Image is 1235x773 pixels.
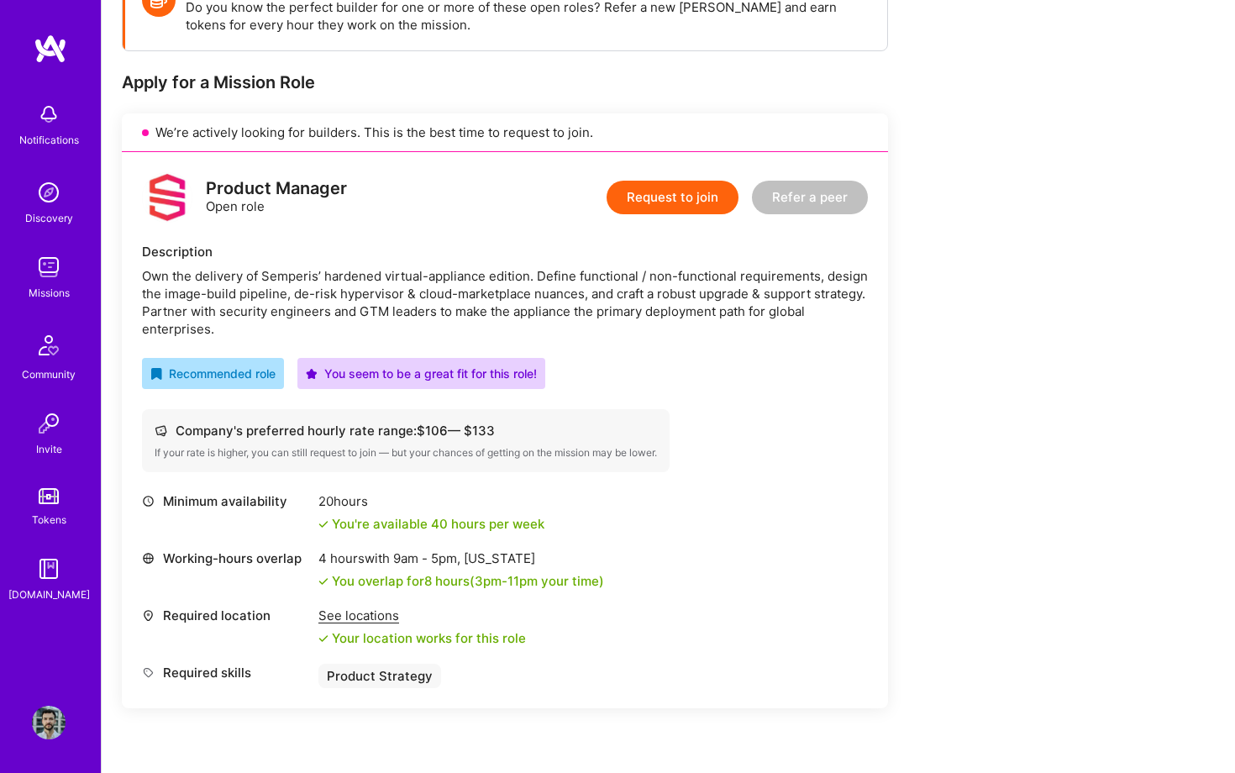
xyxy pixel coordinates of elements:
img: logo [34,34,67,64]
div: Discovery [25,209,73,227]
i: icon Clock [142,495,155,507]
div: [DOMAIN_NAME] [8,586,90,603]
div: Missions [29,284,70,302]
div: Product Manager [206,180,347,197]
div: 4 hours with [US_STATE] [318,550,604,567]
i: icon Check [318,519,328,529]
i: icon RecommendedBadge [150,368,162,380]
i: icon World [142,552,155,565]
div: See locations [318,607,526,624]
div: Community [22,365,76,383]
img: Invite [32,407,66,440]
img: User Avatar [32,706,66,739]
img: logo [142,172,192,223]
img: teamwork [32,250,66,284]
img: tokens [39,488,59,504]
img: discovery [32,176,66,209]
div: Working-hours overlap [142,550,310,567]
div: Description [142,243,868,260]
div: Notifications [19,131,79,149]
div: You overlap for 8 hours ( your time) [332,572,604,590]
div: Your location works for this role [318,629,526,647]
i: icon Check [318,576,328,586]
div: Tokens [32,511,66,528]
button: Refer a peer [752,181,868,214]
div: Company's preferred hourly rate range: $ 106 — $ 133 [155,422,657,439]
i: icon Check [318,634,328,644]
i: icon Location [142,609,155,622]
button: Request to join [607,181,738,214]
div: Required skills [142,664,310,681]
div: If your rate is higher, you can still request to join — but your chances of getting on the missio... [155,446,657,460]
div: You're available 40 hours per week [318,515,544,533]
span: 9am - 5pm , [390,550,464,566]
div: Required location [142,607,310,624]
img: guide book [32,552,66,586]
div: Minimum availability [142,492,310,510]
img: Community [29,325,69,365]
span: 3pm - 11pm [475,573,538,589]
div: You seem to be a great fit for this role! [306,365,537,382]
div: Invite [36,440,62,458]
div: Product Strategy [318,664,441,688]
div: Own the delivery of Semperis’ hardened virtual-appliance edition. Define functional / non-functio... [142,267,868,338]
div: Apply for a Mission Role [122,71,888,93]
i: icon PurpleStar [306,368,318,380]
div: Recommended role [150,365,276,382]
div: 20 hours [318,492,544,510]
div: We’re actively looking for builders. This is the best time to request to join. [122,113,888,152]
i: icon Tag [142,666,155,679]
div: Open role [206,180,347,215]
i: icon Cash [155,424,167,437]
img: bell [32,97,66,131]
